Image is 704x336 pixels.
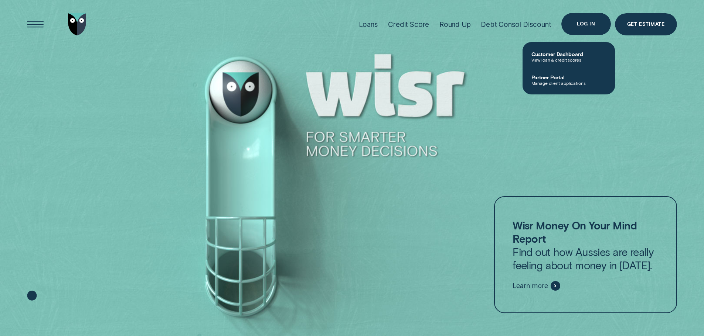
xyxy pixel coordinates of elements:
[577,22,595,26] div: Log in
[24,13,47,35] button: Open Menu
[68,13,86,35] img: Wisr
[513,219,637,245] strong: Wisr Money On Your Mind Report
[513,219,658,272] p: Find out how Aussies are really feeling about money in [DATE].
[359,20,378,29] div: Loans
[388,20,429,29] div: Credit Score
[481,20,551,29] div: Debt Consol Discount
[513,282,548,290] span: Learn more
[531,57,606,62] span: View loan & credit scores
[531,51,606,57] span: Customer Dashboard
[439,20,471,29] div: Round Up
[523,45,615,68] a: Customer DashboardView loan & credit scores
[615,13,677,35] a: Get Estimate
[561,13,611,35] button: Log in
[531,80,606,86] span: Manage client applications
[494,196,677,314] a: Wisr Money On Your Mind ReportFind out how Aussies are really feeling about money in [DATE].Learn...
[531,74,606,80] span: Partner Portal
[523,68,615,91] a: Partner PortalManage client applications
